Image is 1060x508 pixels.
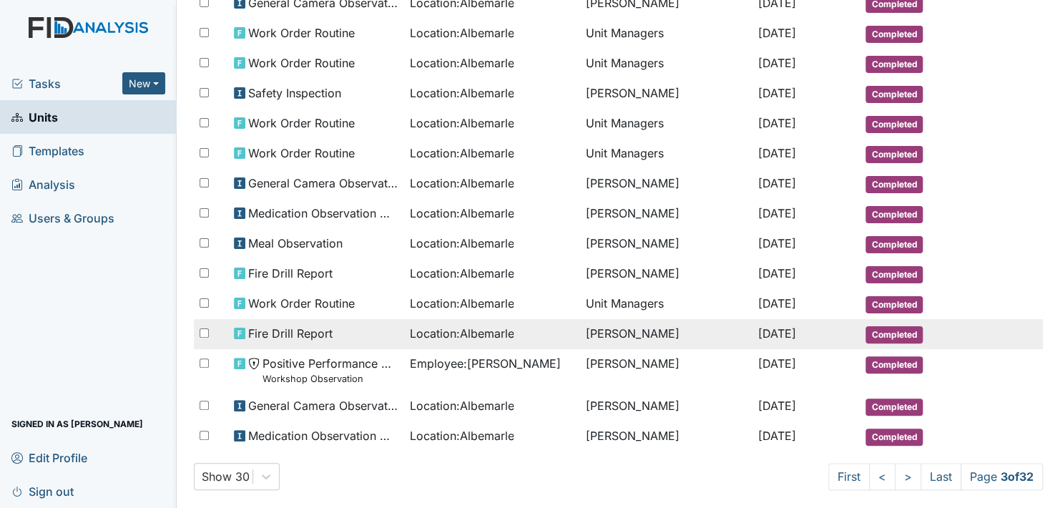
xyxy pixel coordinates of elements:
span: [DATE] [757,176,795,190]
span: Completed [865,236,923,253]
strong: 3 of 32 [1001,469,1034,484]
span: Users & Groups [11,207,114,229]
span: General Camera Observation [248,175,398,192]
span: Location : Albemarle [409,114,514,132]
span: [DATE] [757,86,795,100]
span: Completed [865,266,923,283]
span: Work Order Routine [248,295,355,312]
span: Units [11,106,58,128]
td: [PERSON_NAME] [579,79,752,109]
a: > [895,463,921,490]
td: [PERSON_NAME] [579,229,752,259]
span: [DATE] [757,326,795,341]
div: Show 30 [202,468,250,485]
span: Location : Albemarle [409,235,514,252]
td: Unit Managers [579,49,752,79]
td: Unit Managers [579,139,752,169]
span: [DATE] [757,236,795,250]
span: Meal Observation [248,235,343,252]
span: Location : Albemarle [409,427,514,444]
span: Signed in as [PERSON_NAME] [11,413,143,435]
span: Employee : [PERSON_NAME] [409,355,560,372]
td: [PERSON_NAME] [579,169,752,199]
small: Workshop Observation [262,372,398,386]
span: Completed [865,429,923,446]
span: [DATE] [757,356,795,371]
span: Positive Performance Review Workshop Observation [262,355,398,386]
span: Completed [865,176,923,193]
span: Location : Albemarle [409,54,514,72]
span: Work Order Routine [248,24,355,41]
span: Edit Profile [11,446,87,469]
span: Work Order Routine [248,145,355,162]
span: Completed [865,296,923,313]
span: Safety Inspection [248,84,341,102]
span: Medication Observation Checklist [248,427,398,444]
span: [DATE] [757,26,795,40]
span: Work Order Routine [248,114,355,132]
span: Completed [865,206,923,223]
span: [DATE] [757,399,795,413]
span: General Camera Observation [248,397,398,414]
span: Medication Observation Checklist [248,205,398,222]
span: Completed [865,26,923,43]
span: Page [961,463,1043,490]
span: Templates [11,140,84,162]
span: Location : Albemarle [409,397,514,414]
a: First [828,463,870,490]
a: < [869,463,895,490]
td: Unit Managers [579,109,752,139]
span: Location : Albemarle [409,84,514,102]
span: Location : Albemarle [409,175,514,192]
span: [DATE] [757,56,795,70]
span: Fire Drill Report [248,265,333,282]
span: [DATE] [757,296,795,311]
span: [DATE] [757,206,795,220]
span: Sign out [11,480,74,502]
button: New [122,72,165,94]
nav: task-pagination [828,463,1043,490]
span: Completed [865,399,923,416]
a: Tasks [11,75,122,92]
span: Location : Albemarle [409,325,514,342]
span: [DATE] [757,146,795,160]
span: Completed [865,56,923,73]
span: [DATE] [757,116,795,130]
td: [PERSON_NAME] [579,421,752,451]
span: Completed [865,326,923,343]
span: Completed [865,356,923,373]
span: Fire Drill Report [248,325,333,342]
td: [PERSON_NAME] [579,391,752,421]
span: Location : Albemarle [409,205,514,222]
span: Location : Albemarle [409,145,514,162]
span: Location : Albemarle [409,265,514,282]
span: Completed [865,86,923,103]
td: [PERSON_NAME] [579,199,752,229]
td: [PERSON_NAME] [579,319,752,349]
span: Analysis [11,173,75,195]
td: Unit Managers [579,19,752,49]
td: [PERSON_NAME] [579,259,752,289]
span: [DATE] [757,429,795,443]
span: Completed [865,116,923,133]
span: Location : Albemarle [409,295,514,312]
span: [DATE] [757,266,795,280]
span: Work Order Routine [248,54,355,72]
span: Completed [865,146,923,163]
td: Unit Managers [579,289,752,319]
a: Last [921,463,961,490]
td: [PERSON_NAME] [579,349,752,391]
span: Location : Albemarle [409,24,514,41]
